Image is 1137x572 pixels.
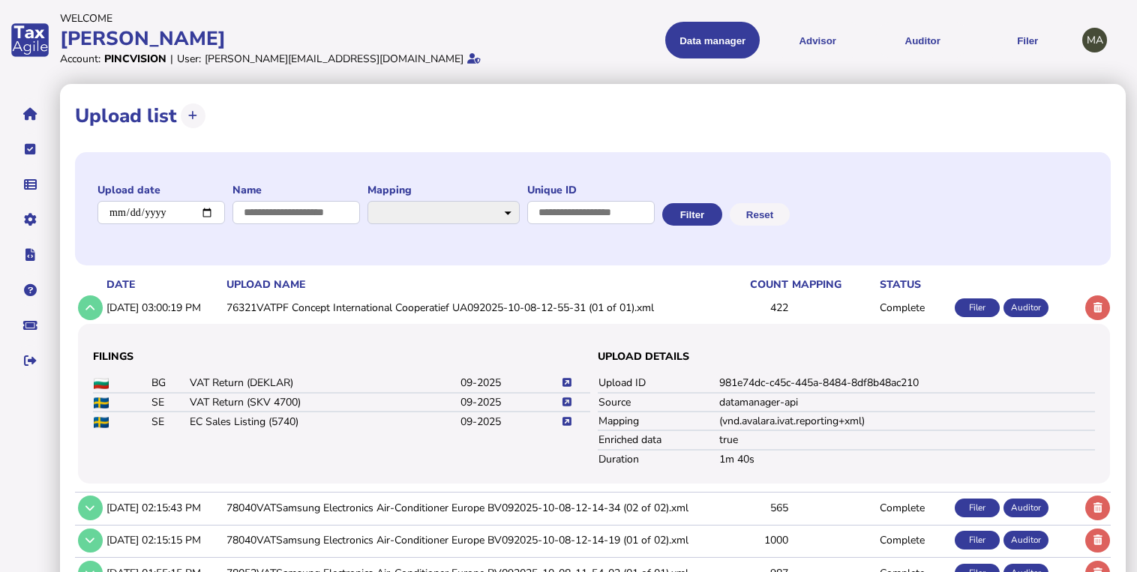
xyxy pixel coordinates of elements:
[718,412,1095,430] td: (vnd.avalara.ivat.reporting+xml)
[94,397,109,409] img: SE flag
[78,295,103,320] button: Show/hide row detail
[718,374,1095,393] td: 981e74dc-c45c-445a-8484-8df8b48ac210
[980,22,1075,58] button: Filer
[1085,295,1110,320] button: Delete upload
[14,169,46,200] button: Data manager
[177,52,201,66] div: User:
[877,525,952,556] td: Complete
[955,499,1000,517] div: Filer
[367,183,520,197] label: Mapping
[189,393,460,412] td: VAT Return (SKV 4700)
[719,292,789,323] td: 422
[232,183,360,197] label: Name
[103,525,223,556] td: [DATE] 02:15:15 PM
[460,393,561,412] td: 09-2025
[14,310,46,341] button: Raise a support ticket
[104,52,166,66] div: Pincvision
[78,496,103,520] button: Show/hide row detail
[60,52,100,66] div: Account:
[223,492,719,523] td: 78040VATSamsung Electronics Air-Conditioner Europe BV092025-10-08-12-14-34 (02 of 02).xml
[60,25,564,52] div: [PERSON_NAME]
[189,412,460,430] td: EC Sales Listing (5740)
[1003,298,1048,317] div: Auditor
[789,277,877,292] th: mapping
[170,52,173,66] div: |
[460,412,561,430] td: 09-2025
[181,103,205,128] button: Upload transactions
[75,103,177,129] h1: Upload list
[223,525,719,556] td: 78040VATSamsung Electronics Air-Conditioner Europe BV092025-10-08-12-14-19 (01 of 02).xml
[151,374,189,393] td: BG
[877,292,952,323] td: Complete
[223,277,719,292] th: upload name
[151,412,189,430] td: SE
[97,183,225,197] label: Upload date
[730,203,790,226] button: Reset
[14,204,46,235] button: Manage settings
[189,374,460,393] td: VAT Return (DEKLAR)
[94,417,109,428] img: SE flag
[103,292,223,323] td: [DATE] 03:00:19 PM
[14,133,46,165] button: Tasks
[662,203,722,226] button: Filter
[1085,529,1110,553] button: Delete upload
[94,378,109,389] img: BG flag
[1085,496,1110,520] button: Delete upload
[955,531,1000,550] div: Filer
[223,292,719,323] td: 76321VATPF Concept International Cooperatief UA092025-10-08-12-55-31 (01 of 01).xml
[598,450,718,469] td: Duration
[103,277,223,292] th: date
[718,430,1095,449] td: true
[598,412,718,430] td: Mapping
[1003,531,1048,550] div: Auditor
[93,349,590,364] h3: Filings
[1082,28,1107,52] div: Profile settings
[14,345,46,376] button: Sign out
[598,430,718,449] td: Enriched data
[598,374,718,393] td: Upload ID
[14,98,46,130] button: Home
[78,529,103,553] button: Show/hide row detail
[875,22,970,58] button: Auditor
[719,277,789,292] th: count
[571,22,1075,58] menu: navigate products
[14,239,46,271] button: Developer hub links
[598,349,1095,364] h3: Upload details
[665,22,760,58] button: Shows a dropdown of Data manager options
[718,393,1095,412] td: datamanager-api
[770,22,865,58] button: Shows a dropdown of VAT Advisor options
[467,53,481,64] i: Email verified
[460,374,561,393] td: 09-2025
[527,183,655,197] label: Unique ID
[718,450,1095,469] td: 1m 40s
[719,525,789,556] td: 1000
[205,52,463,66] div: [PERSON_NAME][EMAIL_ADDRESS][DOMAIN_NAME]
[103,492,223,523] td: [DATE] 02:15:43 PM
[877,492,952,523] td: Complete
[60,11,564,25] div: Welcome
[151,393,189,412] td: SE
[598,393,718,412] td: Source
[14,274,46,306] button: Help pages
[955,298,1000,317] div: Filer
[877,277,952,292] th: status
[719,492,789,523] td: 565
[1003,499,1048,517] div: Auditor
